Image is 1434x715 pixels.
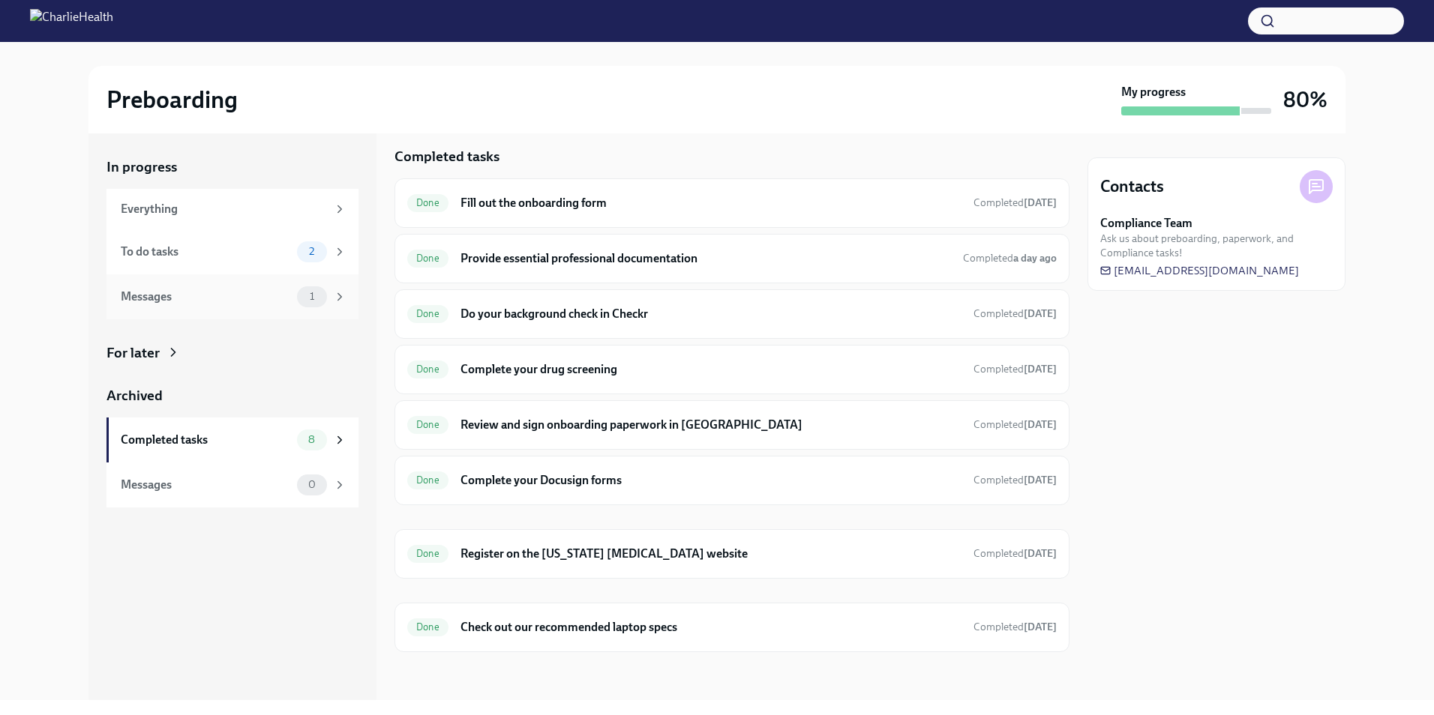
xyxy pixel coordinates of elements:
h6: Complete your drug screening [460,361,961,378]
span: September 22nd, 2025 11:50 [973,362,1057,376]
strong: a day ago [1013,252,1057,265]
a: DoneComplete your drug screeningCompleted[DATE] [407,357,1057,381]
span: Completed [973,474,1057,486]
span: Completed [973,418,1057,431]
h6: Do your background check in Checkr [460,306,961,322]
span: 1 [301,291,323,302]
a: DoneRegister on the [US_STATE] [MEDICAL_DATA] websiteCompleted[DATE] [407,542,1057,566]
h2: Preboarding [106,85,238,115]
h4: Contacts [1100,175,1164,198]
span: Ask us about preboarding, paperwork, and Compliance tasks! [1100,232,1333,260]
img: CharlieHealth [30,9,113,33]
h6: Check out our recommended laptop specs [460,619,961,636]
strong: [DATE] [1024,363,1057,375]
span: Done [407,474,448,486]
span: September 16th, 2025 20:08 [973,546,1057,561]
a: To do tasks2 [106,229,358,274]
span: 0 [299,479,325,490]
h6: Register on the [US_STATE] [MEDICAL_DATA] website [460,546,961,562]
div: Messages [121,289,291,305]
span: September 16th, 2025 19:57 [973,196,1057,210]
strong: [DATE] [1024,418,1057,431]
span: 2 [300,246,323,257]
span: 8 [299,434,324,445]
a: Messages1 [106,274,358,319]
h6: Provide essential professional documentation [460,250,951,267]
a: DoneFill out the onboarding formCompleted[DATE] [407,191,1057,215]
span: Done [407,308,448,319]
h6: Complete your Docusign forms [460,472,961,489]
span: Done [407,548,448,559]
h6: Fill out the onboarding form [460,195,961,211]
strong: [DATE] [1024,621,1057,633]
a: [EMAIL_ADDRESS][DOMAIN_NAME] [1100,263,1299,278]
div: Messages [121,477,291,493]
span: Done [407,621,448,633]
a: DoneReview and sign onboarding paperwork in [GEOGRAPHIC_DATA]Completed[DATE] [407,413,1057,437]
h5: Completed tasks [394,147,499,166]
a: Everything [106,189,358,229]
span: Completed [973,307,1057,320]
div: Everything [121,201,327,217]
span: September 23rd, 2025 13:36 [963,251,1057,265]
span: September 17th, 2025 21:17 [973,620,1057,634]
strong: My progress [1121,84,1186,100]
a: Completed tasks8 [106,417,358,462]
div: For later [106,343,160,363]
span: Completed [963,252,1057,265]
a: In progress [106,157,358,177]
h3: 80% [1283,86,1327,113]
div: Completed tasks [121,432,291,448]
a: DoneDo your background check in CheckrCompleted[DATE] [407,302,1057,326]
span: September 16th, 2025 20:15 [973,417,1057,432]
a: DoneProvide essential professional documentationCompleteda day ago [407,247,1057,271]
strong: [DATE] [1024,307,1057,320]
span: Completed [973,196,1057,209]
a: For later [106,343,358,363]
strong: [DATE] [1024,196,1057,209]
a: Archived [106,386,358,405]
span: Done [407,253,448,264]
a: Messages0 [106,462,358,507]
span: September 16th, 2025 20:08 [973,307,1057,321]
span: Completed [973,363,1057,375]
span: Done [407,197,448,208]
a: DoneComplete your Docusign formsCompleted[DATE] [407,468,1057,492]
span: September 16th, 2025 20:29 [973,473,1057,487]
a: DoneCheck out our recommended laptop specsCompleted[DATE] [407,615,1057,639]
span: Completed [973,621,1057,633]
strong: Compliance Team [1100,215,1192,232]
div: To do tasks [121,244,291,260]
span: Completed [973,547,1057,560]
strong: [DATE] [1024,474,1057,486]
h6: Review and sign onboarding paperwork in [GEOGRAPHIC_DATA] [460,417,961,433]
strong: [DATE] [1024,547,1057,560]
span: Done [407,419,448,430]
span: Done [407,363,448,375]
